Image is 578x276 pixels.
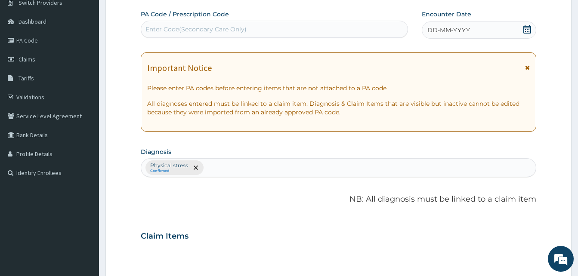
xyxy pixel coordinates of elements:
[16,43,35,64] img: d_794563401_company_1708531726252_794563401
[147,99,530,117] p: All diagnoses entered must be linked to a claim item. Diagnosis & Claim Items that are visible bu...
[19,74,34,82] span: Tariffs
[141,232,189,241] h3: Claim Items
[19,18,46,25] span: Dashboard
[141,10,229,18] label: PA Code / Prescription Code
[4,184,164,215] textarea: Type your message and hit 'Enter'
[147,63,212,73] h1: Important Notice
[19,55,35,63] span: Claims
[141,147,171,156] label: Diagnosis
[147,84,530,92] p: Please enter PA codes before entering items that are not attached to a PA code
[45,48,145,59] div: Chat with us now
[141,194,536,205] p: NB: All diagnosis must be linked to a claim item
[141,4,162,25] div: Minimize live chat window
[427,26,470,34] span: DD-MM-YYYY
[145,25,247,34] div: Enter Code(Secondary Care Only)
[422,10,471,18] label: Encounter Date
[50,83,119,170] span: We're online!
